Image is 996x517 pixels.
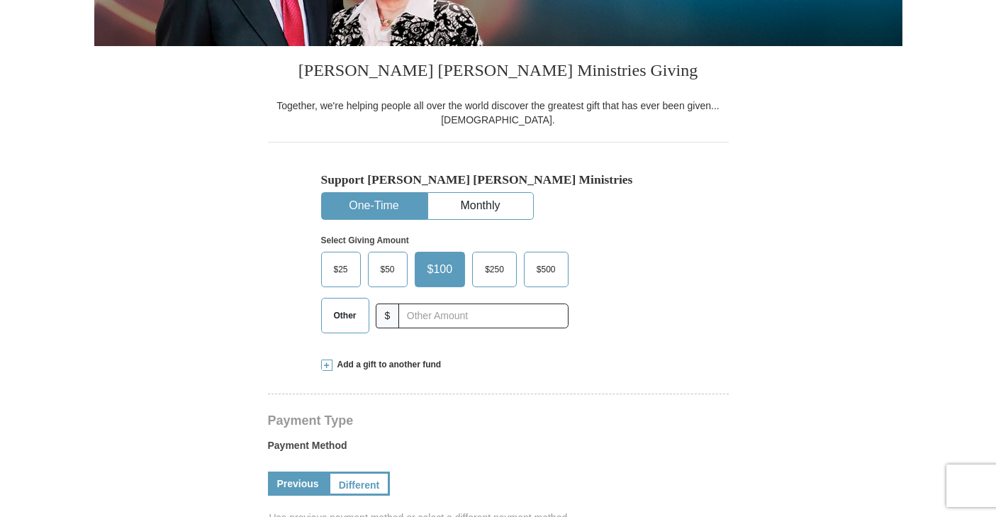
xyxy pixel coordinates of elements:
span: $100 [420,259,460,280]
a: Previous [268,472,328,496]
a: Different [328,472,391,496]
strong: Select Giving Amount [321,235,409,245]
button: One-Time [322,193,427,219]
span: $50 [374,259,402,280]
span: Other [327,305,364,326]
h4: Payment Type [268,415,729,426]
span: $500 [530,259,563,280]
input: Other Amount [398,304,568,328]
span: Add a gift to another fund [332,359,442,371]
span: $250 [478,259,511,280]
label: Payment Method [268,438,729,460]
div: Together, we're helping people all over the world discover the greatest gift that has ever been g... [268,99,729,127]
span: $ [376,304,400,328]
h5: Support [PERSON_NAME] [PERSON_NAME] Ministries [321,172,676,187]
h3: [PERSON_NAME] [PERSON_NAME] Ministries Giving [268,46,729,99]
span: $25 [327,259,355,280]
button: Monthly [428,193,533,219]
